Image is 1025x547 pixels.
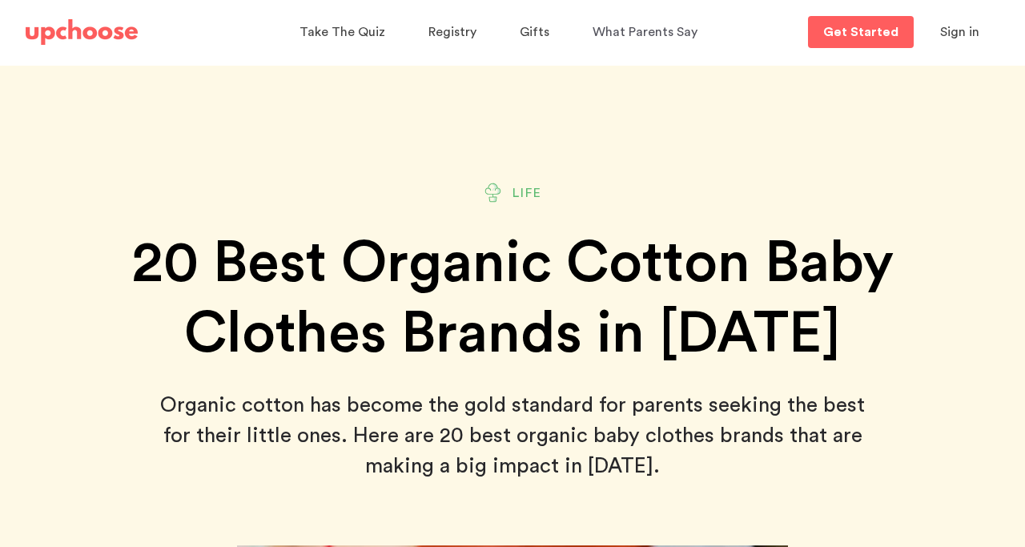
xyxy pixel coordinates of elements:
button: Sign in [920,16,999,48]
span: Registry [428,26,476,38]
span: Sign in [940,26,979,38]
h1: 20 Best Organic Cotton Baby Clothes Brands in [DATE] [91,228,934,369]
img: Plant [483,183,503,203]
a: Gifts [520,17,554,48]
span: Take The Quiz [299,26,385,38]
a: Registry [428,17,481,48]
a: Get Started [808,16,914,48]
p: Organic cotton has become the gold standard for parents seeking the best for their little ones. H... [152,390,873,481]
a: What Parents Say [593,17,702,48]
a: UpChoose [26,16,138,49]
a: Take The Quiz [299,17,390,48]
p: Get Started [823,26,898,38]
span: What Parents Say [593,26,697,38]
img: UpChoose [26,19,138,45]
span: Gifts [520,26,549,38]
span: Life [512,183,542,203]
